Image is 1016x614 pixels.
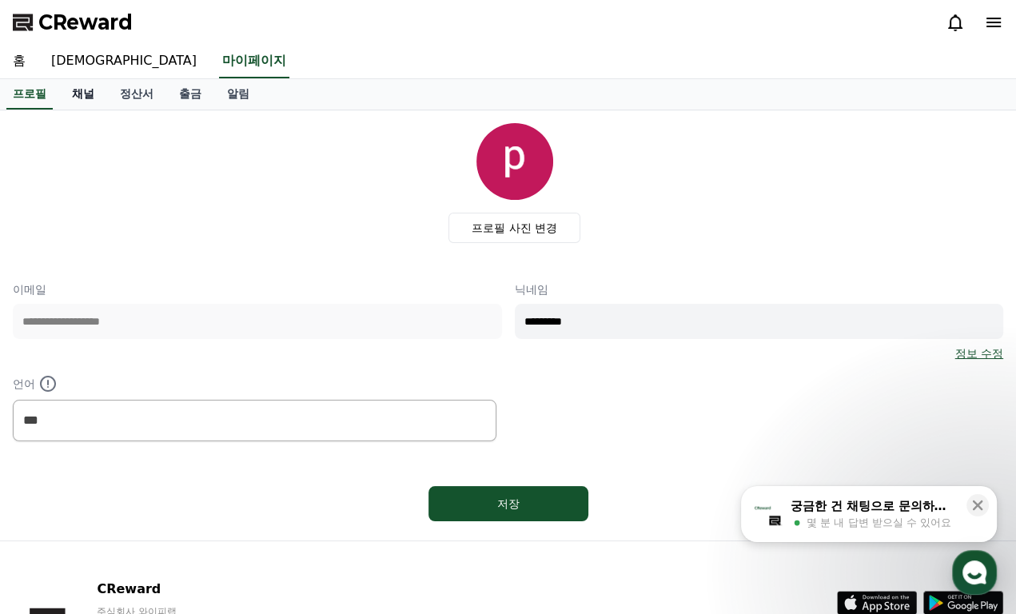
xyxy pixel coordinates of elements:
button: 저장 [428,486,588,521]
p: 닉네임 [515,281,1004,297]
p: 언어 [13,374,502,393]
a: 채널 [59,79,107,110]
a: 마이페이지 [219,45,289,78]
a: 홈 [5,481,106,521]
a: 정산서 [107,79,166,110]
label: 프로필 사진 변경 [448,213,580,243]
a: 알림 [214,79,262,110]
span: 설정 [247,505,266,518]
a: CReward [13,10,133,35]
p: 이메일 [13,281,502,297]
a: 프로필 [6,79,53,110]
a: 정보 수정 [955,345,1003,361]
a: 대화 [106,481,206,521]
a: 설정 [206,481,307,521]
span: 홈 [50,505,60,518]
span: CReward [38,10,133,35]
a: [DEMOGRAPHIC_DATA] [38,45,209,78]
a: 출금 [166,79,214,110]
div: 저장 [460,496,556,512]
p: CReward [97,580,292,599]
img: profile_image [476,123,553,200]
span: 대화 [146,506,165,519]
